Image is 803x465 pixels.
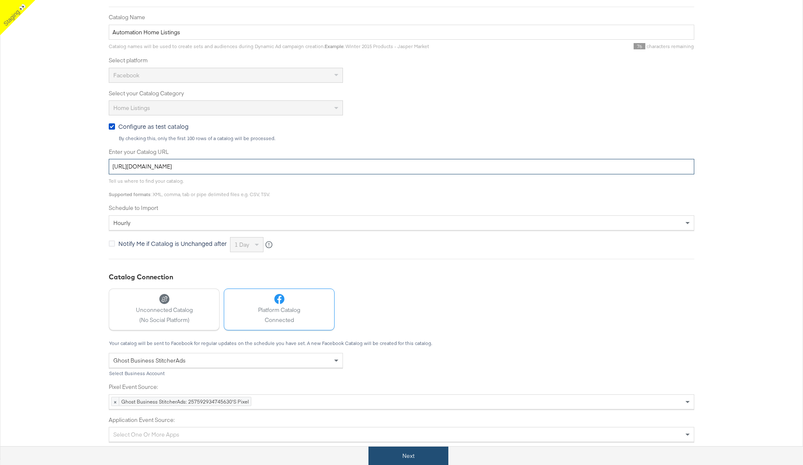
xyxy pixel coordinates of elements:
[109,272,694,282] div: Catalog Connection
[634,43,645,49] span: 76
[113,357,186,364] span: Ghost Business StitcherAds
[118,135,694,141] div: By checking this, only the first 100 rows of a catalog will be processed.
[136,306,193,314] span: Unconnected Catalog
[109,416,694,424] label: Application Event Source:
[109,370,343,376] div: Select Business Account
[258,316,300,324] span: Connected
[109,89,694,97] label: Select your Catalog Category
[136,316,193,324] span: (No Social Platform)
[109,191,151,197] strong: Supported formats
[109,178,270,197] span: Tell us where to find your catalog. : XML, comma, tab or pipe delimited files e.g. CSV, TSV.
[109,427,694,442] div: Select one or more apps
[109,43,429,49] span: Catalog names will be used to create sets and audiences during Dynamic Ad campaign creation. : Wi...
[325,43,343,49] strong: Example
[109,340,694,346] div: Your catalog will be sent to Facebook for regular updates on the schedule you have set. A new Fac...
[429,43,694,50] div: characters remaining
[235,241,249,248] span: 1 day
[113,104,150,112] span: Home Listings
[119,397,251,406] span: Ghost Business StitcherAds: 257592934745630's Pixel
[109,204,694,212] label: Schedule to Import
[112,397,119,406] span: ×
[118,122,189,130] span: Configure as test catalog
[113,72,139,79] span: Facebook
[118,239,227,248] span: Notify Me if Catalog is Unchanged after
[109,148,694,156] label: Enter your Catalog URL
[109,25,694,40] input: Name your catalog e.g. My Dynamic Product Catalog
[109,13,694,21] label: Catalog Name
[109,56,694,64] label: Select platform
[113,219,130,227] span: hourly
[109,383,694,391] label: Pixel Event Source:
[109,289,220,330] button: Unconnected Catalog(No Social Platform)
[224,289,335,330] button: Platform CatalogConnected
[258,306,300,314] span: Platform Catalog
[109,159,694,174] input: Enter Catalog URL, e.g. http://www.example.com/products.xml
